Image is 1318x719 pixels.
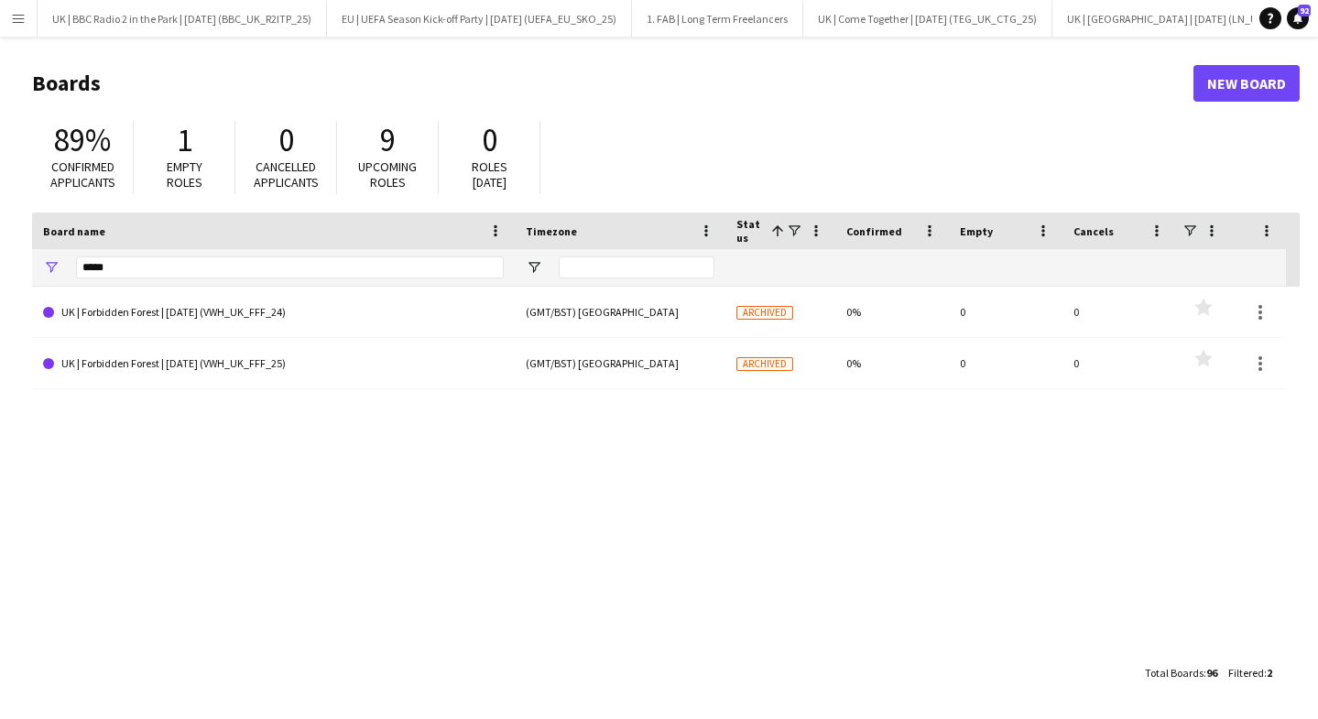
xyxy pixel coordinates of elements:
[1228,666,1264,680] span: Filtered
[835,338,949,388] div: 0%
[76,256,504,278] input: Board name Filter Input
[380,120,396,160] span: 9
[38,1,327,37] button: UK | BBC Radio 2 in the Park | [DATE] (BBC_UK_R2ITP_25)
[1145,666,1204,680] span: Total Boards
[736,306,793,320] span: Archived
[526,259,542,276] button: Open Filter Menu
[472,158,507,191] span: Roles [DATE]
[254,158,319,191] span: Cancelled applicants
[1193,65,1300,102] a: New Board
[1062,287,1176,337] div: 0
[736,217,764,245] span: Status
[736,357,793,371] span: Archived
[515,287,725,337] div: (GMT/BST) [GEOGRAPHIC_DATA]
[1145,655,1217,691] div: :
[526,224,577,238] span: Timezone
[1073,224,1114,238] span: Cancels
[327,1,632,37] button: EU | UEFA Season Kick-off Party | [DATE] (UEFA_EU_SKO_25)
[1228,655,1272,691] div: :
[43,259,60,276] button: Open Filter Menu
[32,70,1193,97] h1: Boards
[515,338,725,388] div: (GMT/BST) [GEOGRAPHIC_DATA]
[43,287,504,338] a: UK | Forbidden Forest | [DATE] (VWH_UK_FFF_24)
[960,224,993,238] span: Empty
[559,256,714,278] input: Timezone Filter Input
[177,120,192,160] span: 1
[167,158,202,191] span: Empty roles
[43,338,504,389] a: UK | Forbidden Forest | [DATE] (VWH_UK_FFF_25)
[50,158,115,191] span: Confirmed applicants
[835,287,949,337] div: 0%
[1206,666,1217,680] span: 96
[632,1,803,37] button: 1. FAB | Long Term Freelancers
[1267,666,1272,680] span: 2
[278,120,294,160] span: 0
[846,224,902,238] span: Confirmed
[803,1,1052,37] button: UK | Come Together | [DATE] (TEG_UK_CTG_25)
[482,120,497,160] span: 0
[54,120,111,160] span: 89%
[949,338,1062,388] div: 0
[949,287,1062,337] div: 0
[358,158,417,191] span: Upcoming roles
[43,224,105,238] span: Board name
[1298,5,1311,16] span: 92
[1062,338,1176,388] div: 0
[1287,7,1309,29] a: 92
